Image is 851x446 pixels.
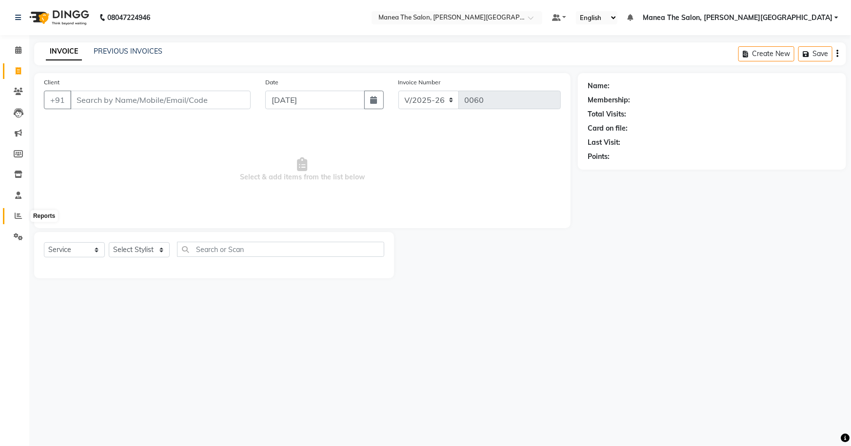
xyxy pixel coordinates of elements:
label: Client [44,78,59,87]
input: Search by Name/Mobile/Email/Code [70,91,251,109]
label: Invoice Number [398,78,441,87]
span: Manea The Salon, [PERSON_NAME][GEOGRAPHIC_DATA] [643,13,832,23]
div: Card on file: [588,123,628,134]
b: 08047224946 [107,4,150,31]
a: INVOICE [46,43,82,60]
label: Date [265,78,278,87]
span: Select & add items from the list below [44,121,561,218]
button: Save [798,46,832,61]
button: Create New [738,46,794,61]
div: Last Visit: [588,137,620,148]
div: Name: [588,81,610,91]
div: Points: [588,152,610,162]
button: +91 [44,91,71,109]
div: Total Visits: [588,109,626,119]
div: Reports [31,211,58,222]
img: logo [25,4,92,31]
a: PREVIOUS INVOICES [94,47,162,56]
input: Search or Scan [177,242,384,257]
div: Membership: [588,95,630,105]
